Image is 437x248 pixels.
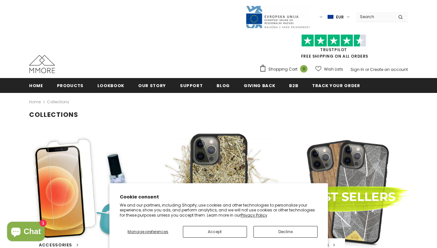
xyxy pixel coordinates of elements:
[320,47,347,52] a: Trustpilot
[128,229,168,234] span: Manage preferences
[259,64,311,74] a: Shopping Cart 0
[138,78,166,93] a: Our Story
[268,66,297,73] span: Shopping Cart
[217,83,230,89] span: Blog
[289,83,298,89] span: B2B
[244,83,275,89] span: Giving back
[312,83,360,89] span: Track your order
[336,14,344,20] span: EUR
[245,5,310,29] img: Javni Razpis
[29,83,43,89] span: Home
[245,14,310,19] a: Javni Razpis
[97,83,124,89] span: Lookbook
[217,78,230,93] a: Blog
[5,222,47,243] inbox-online-store-chat: Shopify online store chat
[120,203,318,218] p: We and our partners, including Shopify, use cookies and other technologies to personalize your ex...
[120,194,318,200] h2: Cookie consent
[312,78,360,93] a: Track your order
[301,34,366,47] img: Trust Pilot Stars
[370,67,408,72] a: Create an account
[29,111,408,119] h1: Collections
[324,66,343,73] span: Wish Lists
[57,83,84,89] span: Products
[29,78,43,93] a: Home
[259,37,408,59] span: FREE SHIPPING ON ALL ORDERS
[183,226,247,238] button: Accept
[138,83,166,89] span: Our Story
[120,226,177,238] button: Manage preferences
[180,78,203,93] a: support
[97,78,124,93] a: Lookbook
[315,63,343,75] a: Wish Lists
[244,78,275,93] a: Giving back
[39,242,72,248] span: Accessories
[253,226,318,238] button: Decline
[365,67,369,72] span: or
[241,212,267,218] a: Privacy Policy
[356,12,393,21] input: Search Site
[180,83,203,89] span: support
[351,67,364,72] a: Sign In
[289,78,298,93] a: B2B
[47,98,69,106] span: Collections
[57,78,84,93] a: Products
[300,65,308,73] span: 0
[29,98,41,106] a: Home
[29,55,55,73] img: MMORE Cases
